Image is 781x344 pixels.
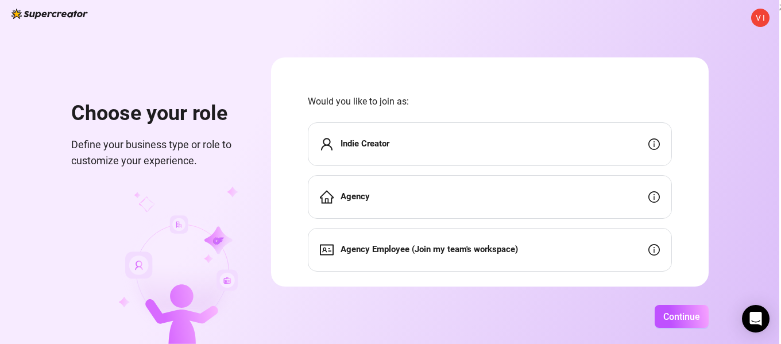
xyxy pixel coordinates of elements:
img: logo [11,9,88,19]
span: Define your business type or role to customize your experience. [71,137,243,169]
div: Open Intercom Messenger [742,305,770,333]
span: info-circle [648,244,660,256]
span: user [320,137,334,151]
button: Continue [655,305,709,328]
strong: Indie Creator [341,138,389,149]
span: info-circle [648,138,660,150]
span: info-circle [648,191,660,203]
span: V I [756,11,765,24]
h1: Choose your role [71,101,243,126]
span: home [320,190,334,204]
strong: Agency Employee (Join my team's workspace) [341,244,518,254]
span: Would you like to join as: [308,94,672,109]
span: Continue [663,311,700,322]
span: idcard [320,243,334,257]
strong: Agency [341,191,370,202]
